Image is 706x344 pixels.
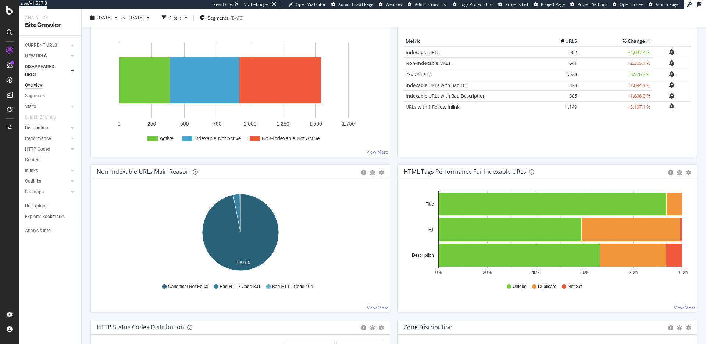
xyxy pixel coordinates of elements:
[406,82,467,88] a: Indexable URLs with Bad H1
[579,46,652,58] td: +4,647.4 %
[668,325,673,330] div: circle-info
[88,12,121,24] button: [DATE]
[386,1,402,7] span: Webflow
[25,227,76,235] a: Analysis Info
[288,1,326,7] a: Open Viz Editor
[296,1,326,7] span: Open Viz Editor
[126,12,153,24] button: [DATE]
[180,121,189,127] text: 500
[361,170,366,175] div: circle-info
[483,270,492,275] text: 20%
[194,136,241,141] text: Indexable Not Active
[126,14,144,21] span: 2025 Jul. 27th
[331,1,373,7] a: Admin Crawl Page
[272,284,313,290] span: Bad HTTP Code 404
[570,1,607,7] a: Project Settings
[97,191,384,277] svg: A chart.
[541,1,565,7] span: Project Page
[208,14,228,21] span: Segments
[25,63,62,78] div: DISAPPEARED URLS
[669,71,674,77] div: bell-plus
[97,14,112,21] span: 2025 Aug. 31st
[674,305,696,311] a: View More
[25,135,51,143] div: Performance
[677,270,688,275] text: 100%
[513,284,527,290] span: Unique
[406,49,439,56] a: Indexable URLs
[25,178,41,185] div: Outlinks
[629,270,638,275] text: 80%
[649,1,678,7] a: Admin Page
[534,1,565,7] a: Project Page
[147,121,156,127] text: 250
[25,213,65,221] div: Explorer Bookmarks
[97,36,384,151] svg: A chart.
[549,80,579,91] td: 373
[25,145,69,153] a: HTTP Codes
[309,121,322,127] text: 1,500
[677,325,682,330] div: bug
[25,202,76,210] a: Url Explorer
[579,69,652,80] td: +3,526.2 %
[25,42,57,49] div: CURRENT URLS
[532,270,541,275] text: 40%
[404,168,526,175] div: HTML Tags Performance for Indexable URLs
[367,305,389,311] a: View More
[97,168,190,175] div: Non-Indexable URLs Main Reason
[453,1,493,7] a: Logs Projects List
[669,82,674,88] div: bell-plus
[613,1,643,7] a: Open in dev
[415,1,447,7] span: Admin Crawl List
[118,121,121,127] text: 0
[197,12,247,24] button: Segments[DATE]
[379,325,384,330] div: gear
[568,284,582,290] span: Not Set
[579,101,652,112] td: +8,107.1 %
[408,1,447,7] a: Admin Crawl List
[370,170,375,175] div: bug
[244,1,271,7] div: Viz Debugger:
[25,42,69,49] a: CURRENT URLS
[656,1,678,7] span: Admin Page
[25,124,69,132] a: Distribution
[505,1,528,7] span: Projects List
[538,284,556,290] span: Duplicate
[25,21,75,29] div: SiteCrawler
[668,170,673,175] div: circle-info
[412,253,434,258] text: Description
[549,58,579,69] td: 641
[25,81,43,89] div: Overview
[25,188,44,196] div: Sitemaps
[620,1,643,7] span: Open in dev
[213,1,233,7] div: ReadOnly:
[406,103,460,110] a: URLs with 1 Follow Inlink
[579,58,652,69] td: +2,365.4 %
[406,60,450,66] a: Non-Indexable URLs
[25,167,69,175] a: Inlinks
[169,14,182,21] div: Filters
[669,60,674,66] div: bell-plus
[686,325,691,330] div: gear
[25,15,75,21] div: Analytics
[361,325,366,330] div: circle-info
[498,1,528,7] a: Projects List
[25,202,48,210] div: Url Explorer
[549,91,579,102] td: 305
[549,69,579,80] td: 1,523
[406,71,425,77] a: 2xx URLs
[404,191,691,277] svg: A chart.
[549,46,579,58] td: 902
[25,188,69,196] a: Sitemaps
[25,156,76,164] a: Content
[428,227,434,232] text: H1
[379,1,402,7] a: Webflow
[686,170,691,175] div: gear
[97,323,184,331] div: HTTP Status Codes Distribution
[25,81,76,89] a: Overview
[25,113,63,121] a: Search Engines
[404,36,549,47] th: Metric
[25,113,56,121] div: Search Engines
